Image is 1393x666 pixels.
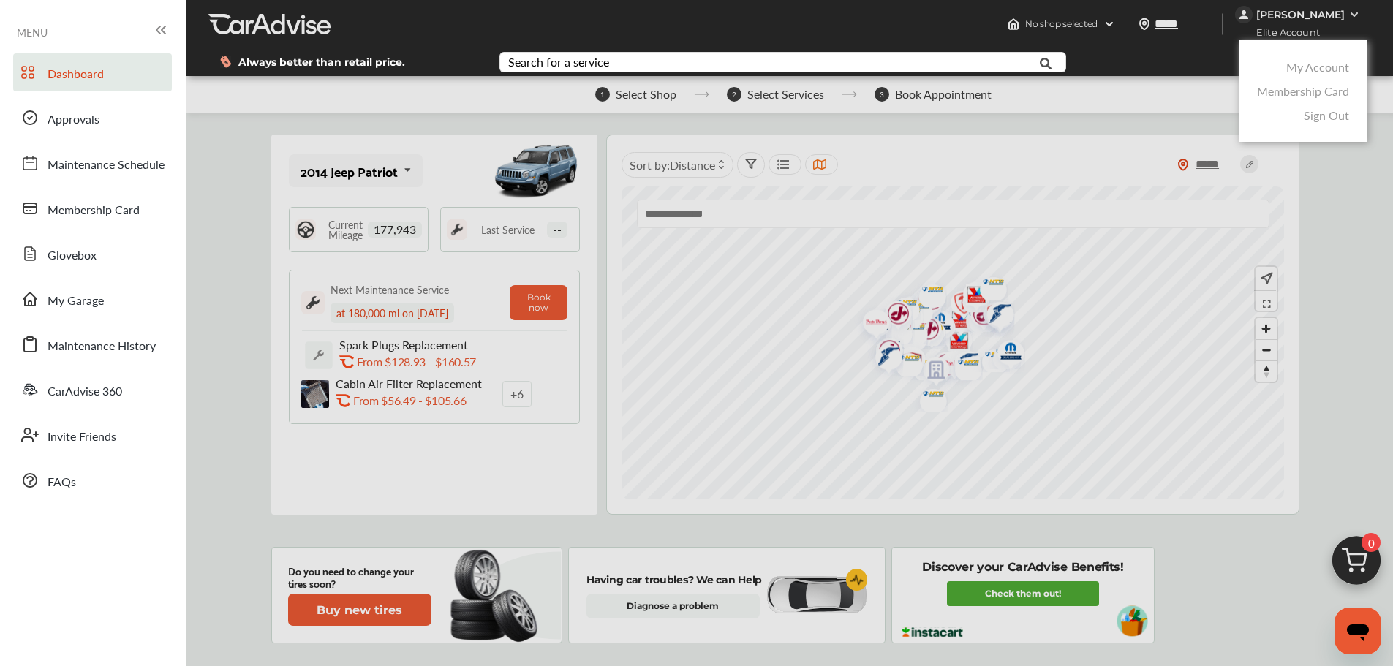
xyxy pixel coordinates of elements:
[48,156,165,175] span: Maintenance Schedule
[508,56,609,68] div: Search for a service
[1335,608,1381,654] iframe: Button to launch messaging window
[48,428,116,447] span: Invite Friends
[1362,533,1381,552] span: 0
[13,461,172,499] a: FAQs
[13,325,172,363] a: Maintenance History
[48,473,76,492] span: FAQs
[1257,83,1349,99] a: Membership Card
[238,57,405,67] span: Always better than retail price.
[1304,107,1349,124] a: Sign Out
[13,280,172,318] a: My Garage
[13,371,172,409] a: CarAdvise 360
[13,144,172,182] a: Maintenance Schedule
[17,26,48,38] span: MENU
[1286,58,1349,75] a: My Account
[220,56,231,68] img: dollor_label_vector.a70140d1.svg
[48,201,140,220] span: Membership Card
[13,416,172,454] a: Invite Friends
[1321,529,1392,599] img: cart_icon.3d0951e8.svg
[13,189,172,227] a: Membership Card
[13,99,172,137] a: Approvals
[48,65,104,84] span: Dashboard
[48,382,122,401] span: CarAdvise 360
[48,110,99,129] span: Approvals
[48,246,97,265] span: Glovebox
[13,53,172,91] a: Dashboard
[13,235,172,273] a: Glovebox
[48,292,104,311] span: My Garage
[48,337,156,356] span: Maintenance History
